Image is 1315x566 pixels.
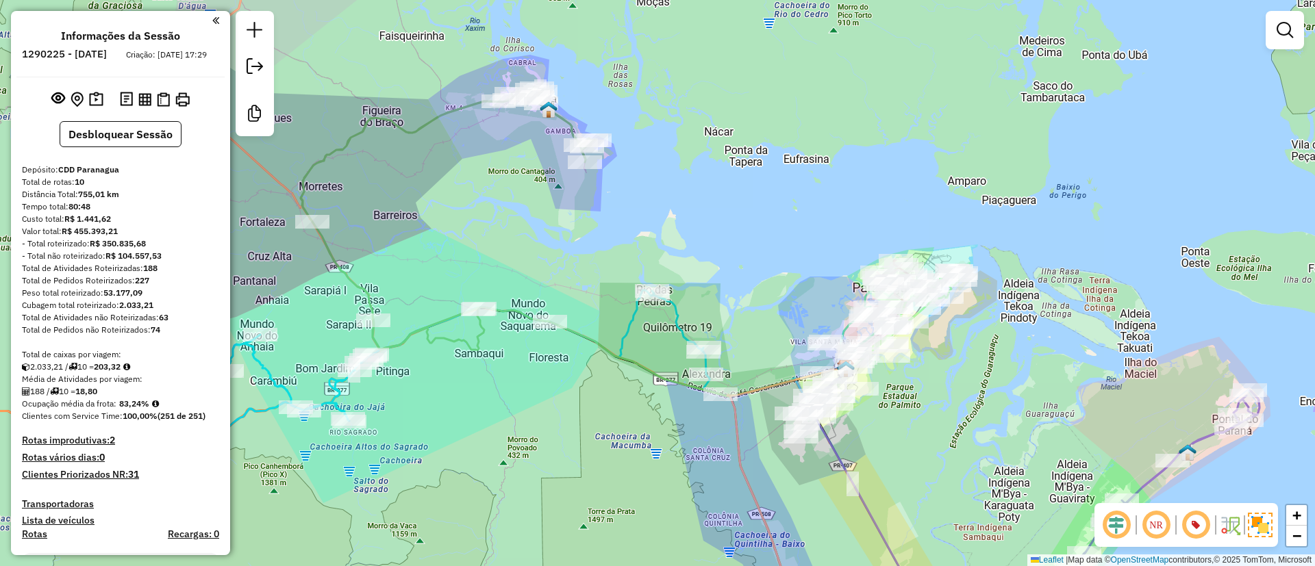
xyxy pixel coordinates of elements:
img: CDD Paranagua [837,360,855,378]
strong: 53.177,09 [103,287,142,298]
div: Atividade não roteirizada - ADRIANO DO ESPIRITO [875,337,909,350]
div: Atividade não roteirizada - MATHEUS PEDRO FOGACA [799,393,833,407]
div: Map data © contributors,© 2025 TomTom, Microsoft [1027,554,1315,566]
a: OpenStreetMap [1111,555,1169,565]
div: Atividade não roteirizada - ANA PAULA DA VEIGA F [788,406,823,420]
strong: CDD Paranagua [58,164,119,175]
div: Distância Total: [22,188,219,201]
div: Atividade não roteirizada - BOI NA BRASA [821,370,855,384]
div: Atividade não roteirizada - 34.863.572 ALESSANDRO DA CUNHA PARISOTTO [874,318,908,331]
h4: Clientes Priorizados NR: [22,469,219,480]
div: Atividade não roteirizada - MERC SANDRINHO [873,308,907,322]
div: Atividade não roteirizada - JAIR DE FREITAS CORR [809,335,843,348]
strong: R$ 104.557,53 [105,250,162,261]
div: Atividade não roteirizada - RAFA GONCALVES [775,407,809,420]
button: Exibir sessão original [49,88,68,110]
div: Total de Atividades Roteirizadas: [22,262,219,274]
strong: R$ 455.393,21 [62,226,118,236]
div: Atividade não roteirizada - LANCH DA GIL [807,337,842,350]
div: Atividade não roteirizada - TEREZA DA COSTA AMOR [876,349,910,363]
div: Atividade não roteirizada - MERCADO TAVEIRA LTDA [821,389,855,403]
a: Exibir filtros [1271,16,1299,44]
div: Atividade não roteirizada - 45.198.858 MARCEL LI [793,389,827,402]
div: Valor total: [22,225,219,237]
h4: Lista de veículos [22,515,219,526]
a: Zoom in [1286,505,1307,526]
strong: 2.033,21 [119,300,153,310]
strong: 80:48 [68,201,90,211]
div: Atividade não roteirizada - LA ESKINA MINI MERCA [812,378,847,392]
button: Painel de Sugestão [86,89,106,110]
strong: 74 [151,324,160,335]
button: Visualizar relatório de Roteirização [136,90,154,108]
img: PONTAL DO PARANÁ [1179,443,1197,461]
img: ANTONINA [540,101,558,118]
div: Total de Atividades não Roteirizadas: [22,311,219,324]
div: Atividade não roteirizada - MARILUCY PINHEIRO AR [802,410,836,424]
h4: Rotas improdutivas: [22,435,219,446]
a: Zoom out [1286,526,1307,546]
div: Total de caixas por viagem: [22,348,219,361]
div: Cubagem total roteirizado: [22,299,219,311]
div: Tempo total: [22,201,219,213]
div: Atividade não roteirizada - SUZANA DOS SANTOS ER [784,424,818,438]
img: CDD Paranagua [837,359,855,377]
div: - Total roteirizado: [22,237,219,250]
div: Atividade não roteirizada - BAR PERSEVERANCA [803,381,837,395]
div: 188 / 10 = [22,385,219,398]
div: Total de rotas: [22,176,219,188]
strong: 188 [143,263,158,273]
h4: Informações da Sessão [61,29,180,42]
strong: 18,80 [75,386,97,396]
button: Logs desbloquear sessão [117,89,136,110]
div: Peso total roteirizado: [22,287,219,299]
button: Visualizar Romaneio [154,90,173,110]
div: Criação: [DATE] 17:29 [121,49,212,61]
div: Atividade não roteirizada - MERCADO TAVEIRA LTDA [821,389,855,403]
span: Ocultar NR [1140,509,1173,541]
h4: Transportadoras [22,498,219,510]
i: Total de rotas [50,387,59,396]
div: Atividade não roteirizada - G. PINHEIRO SCHMIDT [807,394,841,407]
span: Ocultar deslocamento [1100,509,1133,541]
span: Ocupação média da frota: [22,398,116,409]
button: Centralizar mapa no depósito ou ponto de apoio [68,89,86,110]
h4: Recargas: 0 [168,528,219,540]
h6: 1290225 - [DATE] [22,48,107,60]
img: Exibir/Ocultar setores [1248,513,1273,537]
div: 2.033,21 / 10 = [22,361,219,373]
div: Atividade não roteirizada - ROSILDA HOINACKI DOS SANTOS 82278636987 [813,378,847,391]
span: + [1292,506,1301,524]
strong: R$ 350.835,68 [90,238,146,248]
div: Custo total: [22,213,219,225]
strong: 203,32 [94,361,121,372]
a: Rotas [22,528,47,540]
img: Fluxo de ruas [1219,514,1241,536]
a: Exportar sessão [241,53,268,83]
div: Atividade não roteirizada - EVERALDO GOMES DA SILVA [874,339,908,352]
strong: 83,24% [119,398,149,409]
a: Clique aqui para minimizar o painel [212,12,219,28]
button: Desbloquear Sessão [60,121,181,147]
strong: (251 de 251) [158,411,205,421]
div: Atividade não roteirizada - MINIMERCADO E MERCEA [784,430,818,443]
strong: 0 [99,451,105,463]
div: Atividade não roteirizada - TERESA DALUZ SITKO 02321916974 [819,397,853,411]
div: Atividade não roteirizada - ODAIR LOPES [878,300,912,314]
span: | [1066,555,1068,565]
strong: 2 [110,434,115,446]
div: Atividade não roteirizada - PANIF. KAPETY [801,404,836,417]
a: Criar modelo [241,100,268,131]
a: Nova sessão e pesquisa [241,16,268,47]
span: Clientes com Service Time: [22,411,123,421]
div: Atividade não roteirizada - KAUE ALVES [792,403,826,417]
strong: 227 [135,275,149,285]
strong: R$ 1.441,62 [64,214,111,224]
strong: 755,01 km [78,189,119,199]
em: Média calculada utilizando a maior ocupação (%Peso ou %Cubagem) de cada rota da sessão. Rotas cro... [152,400,159,408]
i: Meta Caixas/viagem: 182,88 Diferença: 20,44 [123,363,130,371]
strong: 100,00% [123,411,158,421]
i: Total de rotas [68,363,77,371]
strong: 10 [75,177,84,187]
